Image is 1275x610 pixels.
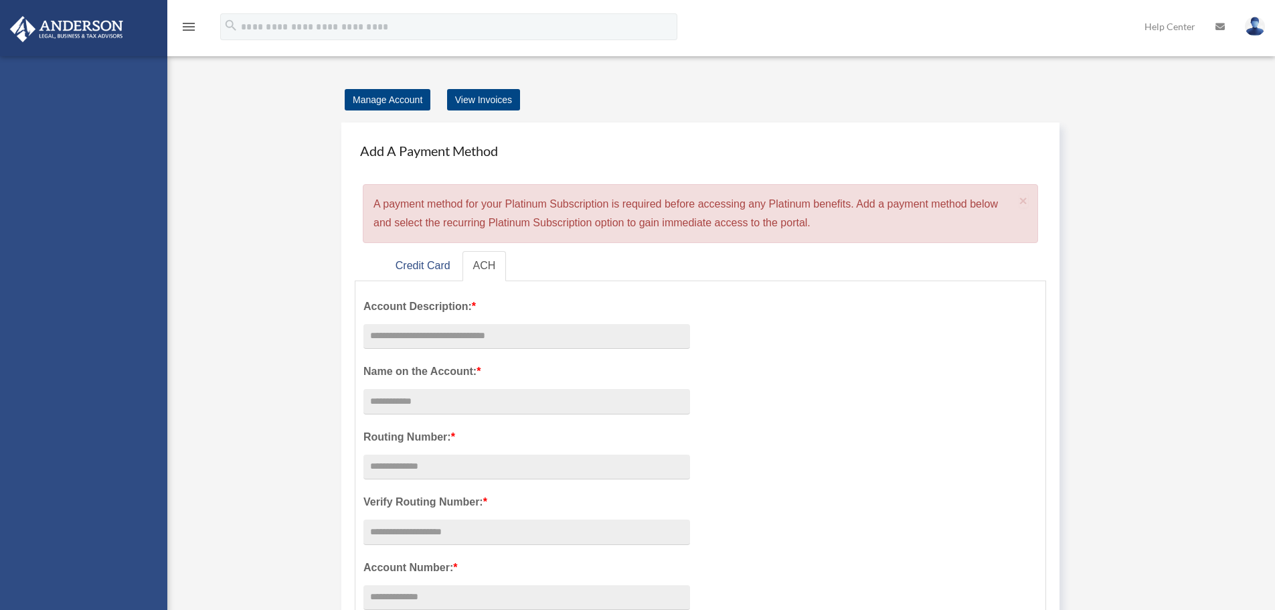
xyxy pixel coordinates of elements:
div: A payment method for your Platinum Subscription is required before accessing any Platinum benefit... [363,184,1038,243]
label: Account Description: [363,297,690,316]
span: × [1019,193,1028,208]
a: Credit Card [385,251,461,281]
img: Anderson Advisors Platinum Portal [6,16,127,42]
label: Name on the Account: [363,362,690,381]
h4: Add A Payment Method [355,136,1046,165]
label: Account Number: [363,558,690,577]
label: Verify Routing Number: [363,493,690,512]
a: Manage Account [345,89,430,110]
label: Routing Number: [363,428,690,447]
i: search [224,18,238,33]
img: User Pic [1245,17,1265,36]
a: menu [181,23,197,35]
i: menu [181,19,197,35]
button: Close [1019,194,1028,208]
a: ACH [462,251,507,281]
a: View Invoices [447,89,520,110]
